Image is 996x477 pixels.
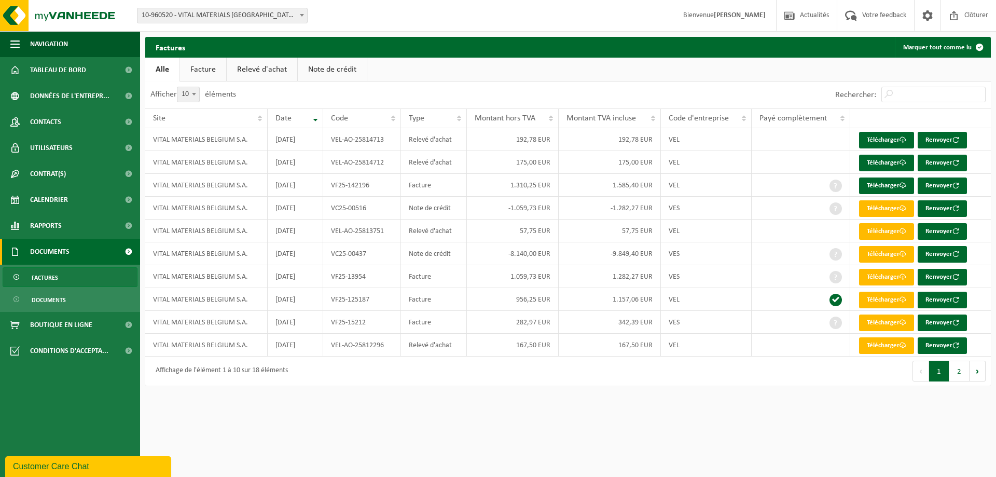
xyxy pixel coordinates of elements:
[145,151,268,174] td: VITAL MATERIALS BELGIUM S.A.
[3,267,137,287] a: Factures
[661,197,752,220] td: VES
[3,290,137,309] a: Documents
[145,58,179,81] a: Alle
[559,197,660,220] td: -1.282,27 EUR
[32,268,58,288] span: Factures
[268,128,324,151] td: [DATE]
[475,114,535,122] span: Montant hors TVA
[559,174,660,197] td: 1.585,40 EUR
[859,315,914,331] a: Télécharger
[145,37,196,57] h2: Factures
[145,265,268,288] td: VITAL MATERIALS BELGIUM S.A.
[331,114,348,122] span: Code
[559,265,660,288] td: 1.282,27 EUR
[323,288,401,311] td: VF25-125187
[661,174,752,197] td: VEL
[30,57,86,83] span: Tableau de bord
[145,128,268,151] td: VITAL MATERIALS BELGIUM S.A.
[30,109,61,135] span: Contacts
[268,220,324,242] td: [DATE]
[137,8,307,23] span: 10-960520 - VITAL MATERIALS BELGIUM S.A. - TILLY
[401,265,467,288] td: Facture
[401,242,467,265] td: Note de crédit
[759,114,827,122] span: Payé complètement
[918,155,967,171] button: Renvoyer
[467,151,559,174] td: 175,00 EUR
[467,334,559,357] td: 167,50 EUR
[661,220,752,242] td: VEL
[401,334,467,357] td: Relevé d'achat
[661,311,752,334] td: VES
[859,155,914,171] a: Télécharger
[177,87,199,102] span: 10
[275,114,292,122] span: Date
[559,242,660,265] td: -9.849,40 EUR
[323,242,401,265] td: VC25-00437
[137,8,308,23] span: 10-960520 - VITAL MATERIALS BELGIUM S.A. - TILLY
[30,312,92,338] span: Boutique en ligne
[918,246,967,263] button: Renvoyer
[323,197,401,220] td: VC25-00516
[401,220,467,242] td: Relevé d'achat
[401,174,467,197] td: Facture
[467,174,559,197] td: 1.310,25 EUR
[268,265,324,288] td: [DATE]
[323,265,401,288] td: VF25-13954
[714,11,766,19] strong: [PERSON_NAME]
[298,58,367,81] a: Note de crédit
[323,151,401,174] td: VEL-AO-25814712
[859,178,914,194] a: Télécharger
[566,114,636,122] span: Montant TVA incluse
[859,292,914,308] a: Télécharger
[859,200,914,217] a: Télécharger
[970,361,986,381] button: Next
[559,151,660,174] td: 175,00 EUR
[323,334,401,357] td: VEL-AO-25812296
[30,161,66,187] span: Contrat(s)
[145,220,268,242] td: VITAL MATERIALS BELGIUM S.A.
[323,128,401,151] td: VEL-AO-25814713
[268,174,324,197] td: [DATE]
[401,311,467,334] td: Facture
[661,151,752,174] td: VEL
[30,135,73,161] span: Utilisateurs
[559,334,660,357] td: 167,50 EUR
[859,337,914,354] a: Télécharger
[467,220,559,242] td: 57,75 EUR
[467,128,559,151] td: 192,78 EUR
[145,288,268,311] td: VITAL MATERIALS BELGIUM S.A.
[323,220,401,242] td: VEL-AO-25813751
[323,311,401,334] td: VF25-15212
[323,174,401,197] td: VF25-142196
[467,265,559,288] td: 1.059,73 EUR
[145,334,268,357] td: VITAL MATERIALS BELGIUM S.A.
[661,288,752,311] td: VEL
[401,197,467,220] td: Note de crédit
[559,311,660,334] td: 342,39 EUR
[30,83,109,109] span: Données de l'entrepr...
[859,246,914,263] a: Télécharger
[150,90,236,99] label: Afficher éléments
[5,454,173,477] iframe: chat widget
[268,311,324,334] td: [DATE]
[401,128,467,151] td: Relevé d'achat
[467,311,559,334] td: 282,97 EUR
[268,288,324,311] td: [DATE]
[912,361,929,381] button: Previous
[661,128,752,151] td: VEL
[559,220,660,242] td: 57,75 EUR
[661,242,752,265] td: VES
[669,114,729,122] span: Code d'entreprise
[145,174,268,197] td: VITAL MATERIALS BELGIUM S.A.
[150,362,288,380] div: Affichage de l'élément 1 à 10 sur 18 éléments
[895,37,990,58] button: Marquer tout comme lu
[401,151,467,174] td: Relevé d'achat
[145,242,268,265] td: VITAL MATERIALS BELGIUM S.A.
[30,187,68,213] span: Calendrier
[661,265,752,288] td: VES
[835,91,876,99] label: Rechercher:
[467,242,559,265] td: -8.140,00 EUR
[409,114,424,122] span: Type
[859,132,914,148] a: Télécharger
